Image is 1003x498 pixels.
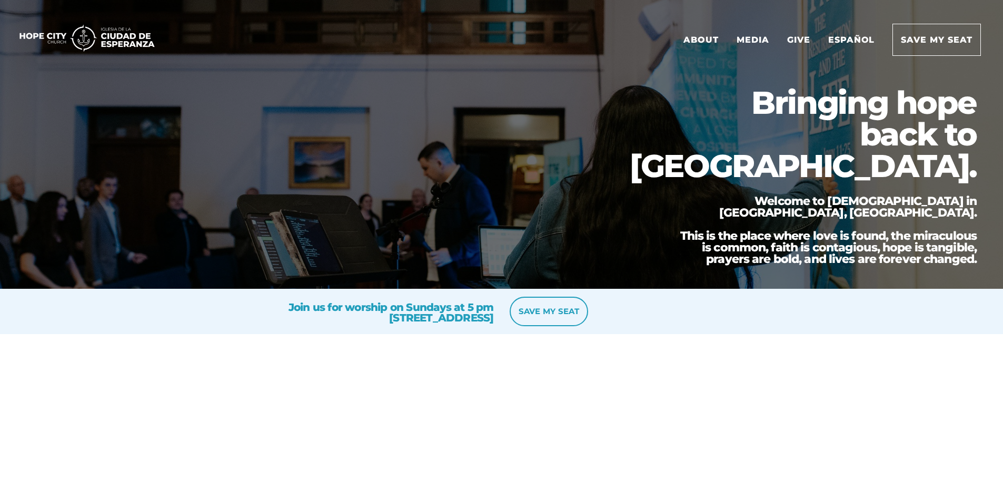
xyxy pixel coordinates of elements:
[24,291,494,323] h3: Join us for worship on Sundays at 5 pm
[676,24,727,55] a: About
[779,24,818,55] a: Give
[619,87,977,182] h1: Bringing hope back to [GEOGRAPHIC_DATA].
[892,24,981,56] a: Save my seat
[510,297,589,326] a: save my seat
[671,196,977,265] h3: Welcome to [DEMOGRAPHIC_DATA] in [GEOGRAPHIC_DATA], [GEOGRAPHIC_DATA]. This is the place where lo...
[820,24,883,55] a: Español
[519,306,580,316] b: save my seat
[11,23,163,54] img: 11035415_1725x350_500.png
[729,24,777,55] a: Media
[389,311,493,324] a: [STREET_ADDRESS]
